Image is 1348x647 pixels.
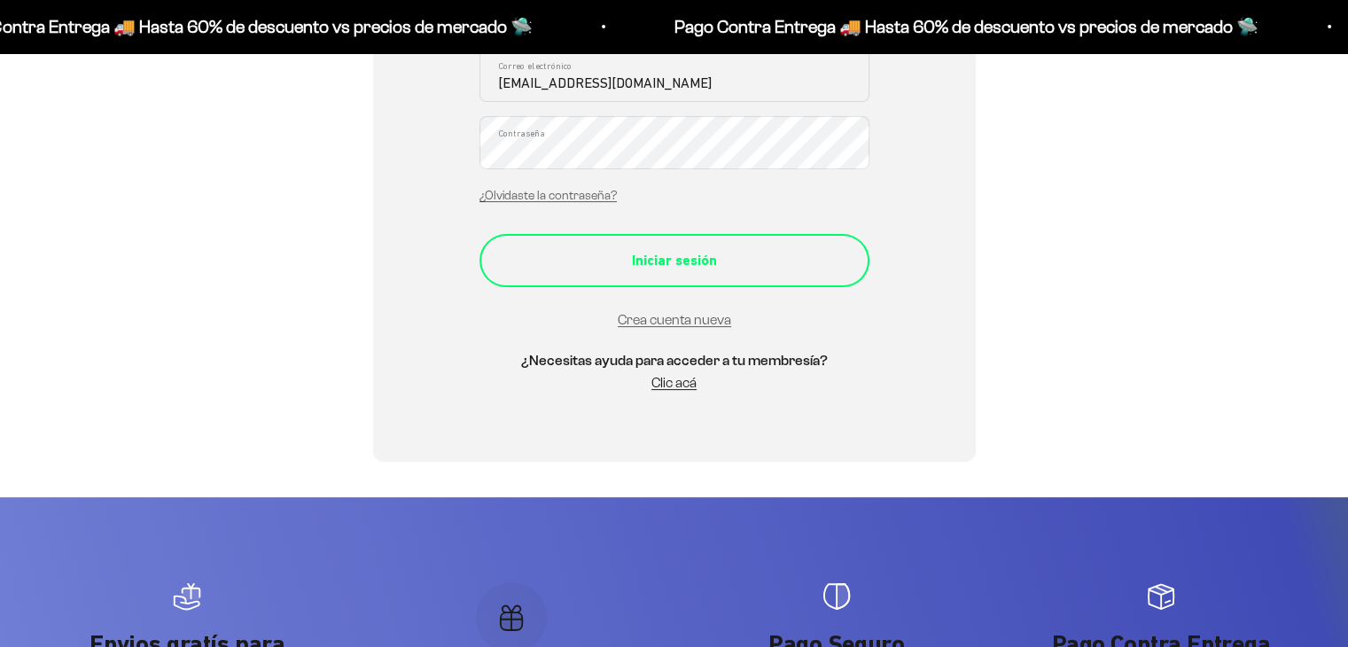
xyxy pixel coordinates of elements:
[618,312,731,327] a: Crea cuenta nueva
[479,189,617,202] a: ¿Olvidaste la contraseña?
[674,12,1258,41] p: Pago Contra Entrega 🚚 Hasta 60% de descuento vs precios de mercado 🛸
[515,249,834,272] div: Iniciar sesión
[479,234,869,287] button: Iniciar sesión
[651,375,697,390] a: Clic acá
[479,349,869,372] h5: ¿Necesitas ayuda para acceder a tu membresía?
